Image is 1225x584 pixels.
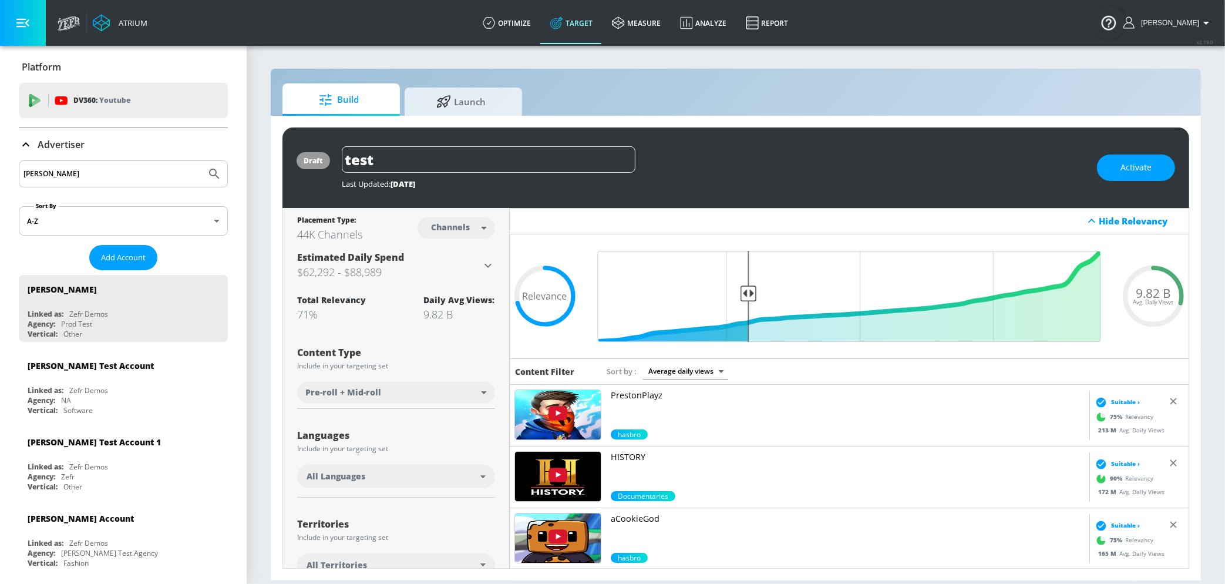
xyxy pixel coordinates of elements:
div: [PERSON_NAME] Test Account [28,360,154,371]
div: Other [63,482,82,492]
div: Agency: [28,472,55,482]
div: Platform [19,51,228,83]
a: PrestonPlayz [611,390,1085,429]
span: hasbro [611,429,648,439]
span: Add Account [101,251,146,264]
span: login as: veronica.hernandez@zefr.com [1136,19,1199,27]
label: Sort By [33,202,59,210]
div: Channels [426,222,476,232]
img: UU9MAhZQQd9egwWCxrwSIsJQ [515,452,601,501]
div: Atrium [114,18,147,28]
p: Platform [22,61,61,73]
span: Build [294,86,383,114]
div: Relevancy [1092,469,1153,487]
div: [PERSON_NAME] AccountLinked as:Zefr DemosAgency:[PERSON_NAME] Test AgencyVertical:Fashion [19,504,228,571]
div: Include in your targeting set [297,363,495,370]
div: [PERSON_NAME] Test AccountLinked as:Zefr DemosAgency:NAVertical:Software [19,351,228,418]
span: v 4.19.0 [1197,39,1213,45]
div: Estimated Daily Spend$62,292 - $88,989 [297,251,495,280]
div: Avg. Daily Views [1092,549,1165,558]
div: A-Z [19,206,228,236]
div: Include in your targeting set [297,534,495,541]
div: Fashion [63,558,89,568]
div: [PERSON_NAME]Linked as:Zefr DemosAgency:Prod TestVertical:Other [19,275,228,342]
button: Open Resource Center [1092,6,1125,39]
div: 90.0% [611,491,675,501]
input: Final Threshold [592,251,1107,342]
div: Relevancy [1092,531,1153,549]
span: Suitable › [1111,398,1140,407]
div: [PERSON_NAME] Test Account 1Linked as:Zefr DemosAgency:ZefrVertical:Other [19,428,228,495]
button: Add Account [89,245,157,270]
a: aCookieGod [611,513,1085,553]
span: Documentaries [611,491,675,501]
span: [DATE] [391,179,415,189]
span: Estimated Daily Spend [297,251,404,264]
button: Activate [1097,155,1175,181]
div: Linked as: [28,462,63,472]
div: Daily Avg Views: [424,294,495,306]
div: Vertical: [28,329,58,339]
span: Suitable › [1111,521,1140,530]
span: 172 M [1098,487,1119,495]
div: Zefr Demos [69,309,108,319]
div: Zefr [61,472,75,482]
p: DV360: [73,94,130,107]
button: Submit Search [201,161,227,187]
p: Advertiser [38,138,85,151]
span: 9.82 B [1136,287,1171,300]
button: [PERSON_NAME] [1123,16,1213,30]
a: Target [541,2,603,44]
span: Sort by [607,366,637,377]
span: 75 % [1110,536,1125,545]
p: Youtube [99,94,130,106]
div: Average daily views [643,363,728,379]
div: Languages [297,431,495,440]
div: 75.0% [611,553,648,563]
h6: Content Filter [516,366,575,377]
div: Vertical: [28,482,58,492]
img: UUJZam2u1G0syq3kyqrCXrNw [515,390,601,439]
div: 44K Channels [297,227,362,241]
div: Total Relevancy [297,294,366,306]
div: Content Type [297,348,495,357]
img: UUIVSqoHCUN1XdEpiVItxfoQ [515,513,601,563]
div: Hide Relevancy [1099,215,1182,227]
div: Hide Relevancy [510,208,1189,234]
span: Relevance [523,291,567,301]
a: optimize [473,2,541,44]
a: HISTORY [611,451,1085,491]
div: Avg. Daily Views [1092,425,1165,434]
div: Linked as: [28,309,63,319]
a: measure [603,2,671,44]
span: 165 M [1098,549,1119,557]
div: [PERSON_NAME] Test Agency [61,548,158,558]
div: Suitable › [1092,396,1140,408]
div: [PERSON_NAME] Account [28,513,134,524]
div: Advertiser [19,128,228,161]
p: PrestonPlayz [611,390,1085,401]
div: All Territories [297,553,495,577]
span: Suitable › [1111,459,1140,468]
div: Placement Type: [297,215,362,227]
div: Vertical: [28,405,58,415]
div: Other [63,329,82,339]
p: HISTORY [611,451,1085,463]
div: Zefr Demos [69,385,108,395]
div: NA [61,395,71,405]
div: Agency: [28,319,55,329]
div: Avg. Daily Views [1092,487,1165,496]
div: Suitable › [1092,458,1140,469]
span: 90 % [1110,474,1125,483]
div: Relevancy [1092,408,1153,425]
span: All Languages [307,471,365,482]
div: Zefr Demos [69,538,108,548]
span: Launch [416,88,506,116]
div: Prod Test [61,319,92,329]
div: Software [63,405,93,415]
div: Linked as: [28,538,63,548]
